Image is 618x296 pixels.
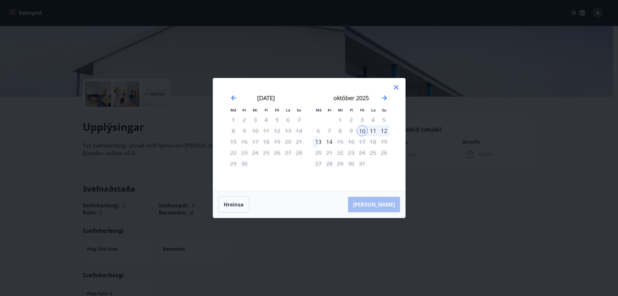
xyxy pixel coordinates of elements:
small: Má [230,108,236,112]
td: Not available. laugardagur, 13. september 2025 [283,125,294,136]
td: Not available. miðvikudagur, 24. september 2025 [250,147,261,158]
td: Not available. þriðjudagur, 30. september 2025 [239,158,250,169]
td: Not available. laugardagur, 18. október 2025 [368,136,379,147]
td: Not available. föstudagur, 5. september 2025 [272,114,283,125]
td: Not available. þriðjudagur, 16. september 2025 [239,136,250,147]
td: Not available. miðvikudagur, 29. október 2025 [335,158,346,169]
strong: [DATE] [257,94,275,102]
td: Not available. sunnudagur, 19. október 2025 [379,136,389,147]
td: Not available. laugardagur, 20. september 2025 [283,136,294,147]
td: Not available. miðvikudagur, 8. október 2025 [335,125,346,136]
td: Not available. sunnudagur, 28. september 2025 [294,147,304,158]
div: Move backward to switch to the previous month. [230,94,238,102]
div: Aðeins innritun í boði [357,125,368,136]
td: Not available. mánudagur, 27. október 2025 [313,158,324,169]
small: La [286,108,290,112]
td: Not available. sunnudagur, 21. september 2025 [294,136,304,147]
td: Not available. fimmtudagur, 2. október 2025 [346,114,357,125]
td: Not available. þriðjudagur, 21. október 2025 [324,147,335,158]
td: Not available. fimmtudagur, 9. október 2025 [346,125,357,136]
td: Not available. sunnudagur, 14. september 2025 [294,125,304,136]
td: Not available. mánudagur, 1. september 2025 [228,114,239,125]
td: Not available. mánudagur, 29. september 2025 [228,158,239,169]
td: Not available. föstudagur, 17. október 2025 [357,136,368,147]
td: Not available. föstudagur, 26. september 2025 [272,147,283,158]
small: Þr [328,108,332,112]
small: La [371,108,376,112]
button: Hreinsa [218,196,249,213]
div: Aðeins útritun í boði [324,136,335,147]
td: Choose sunnudagur, 12. október 2025 as your check-out date. It’s available. [379,125,389,136]
td: Not available. miðvikudagur, 22. október 2025 [335,147,346,158]
td: Not available. sunnudagur, 7. september 2025 [294,114,304,125]
td: Not available. þriðjudagur, 23. september 2025 [239,147,250,158]
td: Not available. mánudagur, 15. september 2025 [228,136,239,147]
td: Not available. þriðjudagur, 28. október 2025 [324,158,335,169]
td: Not available. laugardagur, 6. september 2025 [283,114,294,125]
div: 11 [368,125,379,136]
td: Choose mánudagur, 13. október 2025 as your check-out date. It’s available. [313,136,324,147]
td: Not available. sunnudagur, 26. október 2025 [379,147,389,158]
td: Not available. mánudagur, 20. október 2025 [313,147,324,158]
small: Fö [360,108,364,112]
td: Not available. miðvikudagur, 3. september 2025 [250,114,261,125]
div: Calendar [221,86,398,183]
div: 12 [379,125,389,136]
div: Aðeins útritun í boði [346,147,357,158]
small: Su [297,108,301,112]
td: Not available. miðvikudagur, 10. september 2025 [250,125,261,136]
td: Not available. þriðjudagur, 7. október 2025 [324,125,335,136]
td: Not available. fimmtudagur, 4. september 2025 [261,114,272,125]
td: Not available. fimmtudagur, 11. september 2025 [261,125,272,136]
td: Not available. mánudagur, 6. október 2025 [313,125,324,136]
td: Not available. sunnudagur, 5. október 2025 [379,114,389,125]
td: Not available. föstudagur, 3. október 2025 [357,114,368,125]
td: Not available. fimmtudagur, 18. september 2025 [261,136,272,147]
small: Su [382,108,387,112]
td: Not available. fimmtudagur, 30. október 2025 [346,158,357,169]
td: Not available. föstudagur, 12. september 2025 [272,125,283,136]
div: 13 [313,136,324,147]
div: Aðeins útritun í boði [346,114,357,125]
td: Not available. fimmtudagur, 23. október 2025 [346,147,357,158]
td: Not available. laugardagur, 25. október 2025 [368,147,379,158]
td: Not available. laugardagur, 4. október 2025 [368,114,379,125]
td: Selected as start date. föstudagur, 10. október 2025 [357,125,368,136]
td: Not available. mánudagur, 22. september 2025 [228,147,239,158]
td: Choose þriðjudagur, 14. október 2025 as your check-out date. It’s available. [324,136,335,147]
small: Fi [350,108,353,112]
div: Move forward to switch to the next month. [380,94,388,102]
td: Not available. fimmtudagur, 25. september 2025 [261,147,272,158]
td: Not available. laugardagur, 27. september 2025 [283,147,294,158]
td: Not available. þriðjudagur, 2. september 2025 [239,114,250,125]
td: Not available. föstudagur, 19. september 2025 [272,136,283,147]
strong: október 2025 [333,94,369,102]
small: Þr [242,108,246,112]
small: Má [316,108,322,112]
small: Mi [253,108,257,112]
small: Fi [265,108,268,112]
td: Not available. mánudagur, 8. september 2025 [228,125,239,136]
td: Not available. miðvikudagur, 1. október 2025 [335,114,346,125]
td: Not available. miðvikudagur, 15. október 2025 [335,136,346,147]
td: Not available. þriðjudagur, 9. september 2025 [239,125,250,136]
small: Mi [338,108,343,112]
td: Not available. föstudagur, 24. október 2025 [357,147,368,158]
td: Not available. föstudagur, 31. október 2025 [357,158,368,169]
td: Not available. fimmtudagur, 16. október 2025 [346,136,357,147]
td: Not available. miðvikudagur, 17. september 2025 [250,136,261,147]
small: Fö [275,108,279,112]
td: Choose laugardagur, 11. október 2025 as your check-out date. It’s available. [368,125,379,136]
